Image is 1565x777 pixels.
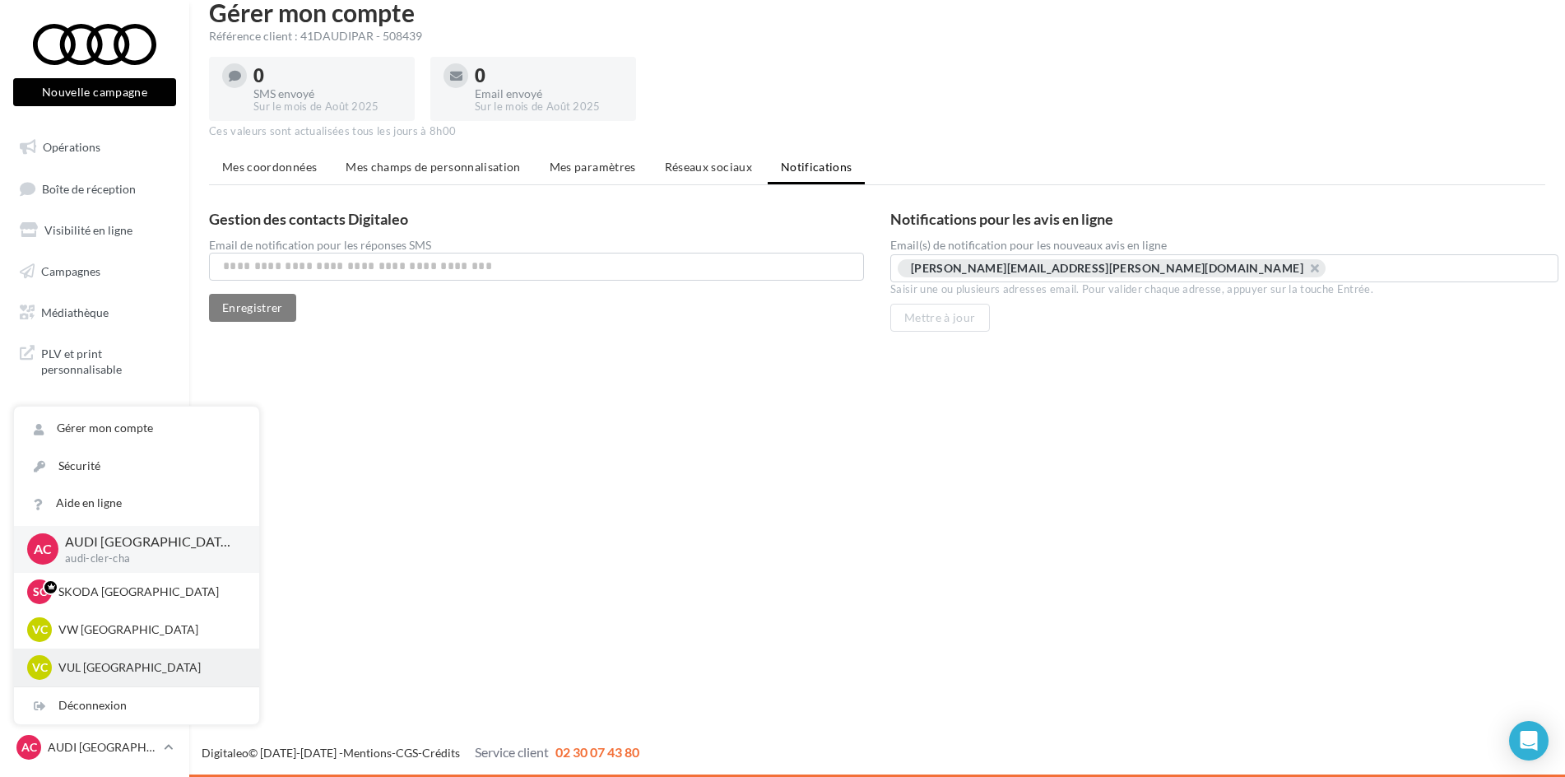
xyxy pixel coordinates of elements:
[42,181,136,195] span: Boîte de réception
[890,282,1558,297] div: Saisir une ou plusieurs adresses email. Pour valider chaque adresse, appuyer sur la touche Entrée.
[10,295,179,330] a: Médiathèque
[32,659,48,676] span: VC
[890,212,1558,226] h3: Notifications pour les avis en ligne
[58,621,239,638] p: VW [GEOGRAPHIC_DATA]
[14,448,259,485] a: Sécurité
[43,140,100,154] span: Opérations
[209,124,1545,139] div: Ces valeurs sont actualisées tous les jours à 8h00
[10,336,179,384] a: PLV et print personnalisable
[65,551,233,566] p: audi-cler-cha
[422,746,460,760] a: Crédits
[14,410,259,447] a: Gérer mon compte
[10,254,179,289] a: Campagnes
[209,28,1545,44] div: Référence client : 41DAUDIPAR - 508439
[34,540,52,559] span: AC
[665,160,752,174] span: Réseaux sociaux
[346,160,521,174] span: Mes champs de personnalisation
[475,88,623,100] div: Email envoyé
[209,294,296,322] button: Enregistrer
[253,88,402,100] div: SMS envoyé
[14,687,259,724] div: Déconnexion
[32,621,48,638] span: VC
[253,100,402,114] div: Sur le mois de Août 2025
[14,485,259,522] a: Aide en ligne
[13,732,176,763] a: AC AUDI [GEOGRAPHIC_DATA]
[202,746,639,760] span: © [DATE]-[DATE] - - -
[1509,721,1549,761] div: Open Intercom Messenger
[209,240,864,251] div: Email de notification pour les réponses SMS
[890,240,1558,251] label: Email(s) de notification pour les nouveaux avis en ligne
[48,739,157,756] p: AUDI [GEOGRAPHIC_DATA]
[65,533,233,551] p: AUDI [GEOGRAPHIC_DATA]
[21,739,37,756] span: AC
[58,659,239,676] p: VUL [GEOGRAPHIC_DATA]
[222,160,317,174] span: Mes coordonnées
[13,78,176,106] button: Nouvelle campagne
[44,223,132,237] span: Visibilité en ligne
[10,130,179,165] a: Opérations
[209,212,864,226] h3: Gestion des contacts Digitaleo
[41,264,100,278] span: Campagnes
[550,160,636,174] span: Mes paramètres
[253,67,402,85] div: 0
[890,304,990,332] button: Mettre à jour
[555,744,639,760] span: 02 30 07 43 80
[475,744,549,760] span: Service client
[41,342,170,378] span: PLV et print personnalisable
[396,746,418,760] a: CGS
[202,746,248,760] a: Digitaleo
[41,305,109,319] span: Médiathèque
[475,67,623,85] div: 0
[475,100,623,114] div: Sur le mois de Août 2025
[343,746,392,760] a: Mentions
[911,261,1303,275] div: [PERSON_NAME][EMAIL_ADDRESS][PERSON_NAME][DOMAIN_NAME]
[58,584,239,600] p: SKODA [GEOGRAPHIC_DATA]
[33,584,47,600] span: SC
[10,213,179,248] a: Visibilité en ligne
[10,171,179,207] a: Boîte de réception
